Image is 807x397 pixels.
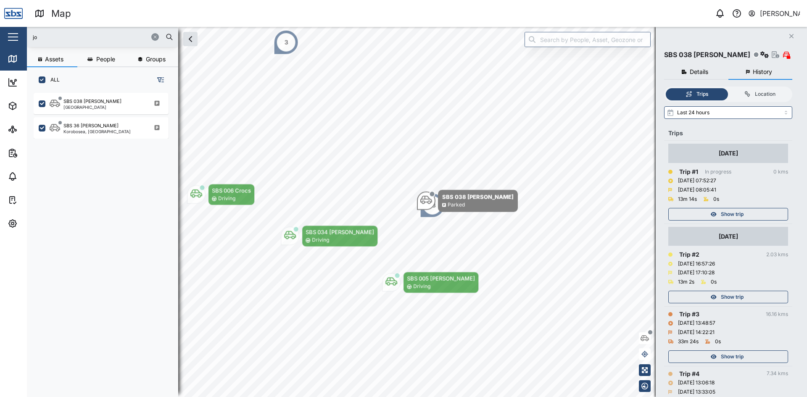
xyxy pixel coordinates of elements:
div: Driving [413,283,430,291]
div: Map marker [187,184,255,205]
button: Show trip [668,291,788,303]
div: SBS 006 Crocs [212,187,251,195]
input: Search by People, Asset, Geozone or Place [525,32,651,47]
button: Show trip [668,350,788,363]
div: Map [51,6,71,21]
div: 13m 2s [678,278,694,286]
img: Main Logo [4,4,23,23]
div: grid [34,90,178,390]
button: Show trip [668,208,788,221]
div: [DATE] 13:48:57 [678,319,715,327]
span: Show trip [721,351,744,363]
div: [DATE] 13:06:18 [678,379,715,387]
div: 0 kms [773,168,788,176]
div: [PERSON_NAME] [760,8,800,19]
div: Reports [22,148,50,158]
div: Driving [218,195,235,203]
label: ALL [45,76,60,83]
div: SBS 038 [PERSON_NAME] [442,193,514,201]
div: 13m 14s [678,195,697,203]
div: [DATE] 14:22:21 [678,329,715,337]
span: Show trip [721,208,744,220]
div: Driving [312,237,329,245]
input: Search assets or drivers [32,31,173,43]
div: Trips [668,129,788,138]
div: Parked [448,201,465,209]
div: [DATE] [719,232,738,241]
input: Select range [664,106,792,119]
div: Trip # 4 [679,369,699,379]
div: [DATE] 16:57:26 [678,260,715,268]
div: 0s [711,278,717,286]
div: 7.34 kms [767,370,788,378]
button: [PERSON_NAME] [748,8,800,19]
div: Location [755,90,775,98]
div: 3 [284,38,288,47]
span: Show trip [721,291,744,303]
span: Groups [146,56,166,62]
div: In progress [705,168,731,176]
div: [DATE] 07:52:27 [678,177,716,185]
div: SBS 038 [PERSON_NAME] [63,98,121,105]
div: 2.03 kms [766,251,788,259]
div: Dashboard [22,78,60,87]
div: SBS 038 [PERSON_NAME] [664,50,750,60]
div: Map marker [382,272,479,293]
span: Assets [45,56,63,62]
div: [DATE] 08:05:41 [678,186,716,194]
div: Settings [22,219,52,228]
div: Korobosea, [GEOGRAPHIC_DATA] [63,129,131,134]
div: Trip # 1 [679,167,698,176]
div: Map marker [281,226,378,247]
div: [DATE] 17:10:28 [678,269,715,277]
div: SBS 005 [PERSON_NAME] [407,274,475,283]
div: Map marker [274,30,299,55]
div: Map marker [420,193,445,218]
div: Map [22,54,41,63]
div: 33m 24s [678,338,699,346]
div: Alarms [22,172,48,181]
div: Assets [22,101,48,110]
div: [GEOGRAPHIC_DATA] [63,105,121,109]
div: Trip # 2 [679,250,699,259]
div: SBS 034 [PERSON_NAME] [306,228,374,237]
div: Map marker [417,190,518,212]
div: 0s [713,195,719,203]
div: [DATE] 13:33:05 [678,388,715,396]
div: Sites [22,125,42,134]
canvas: Map [27,27,807,397]
div: Trip # 3 [679,310,699,319]
span: Details [690,69,708,75]
div: SBS 36 [PERSON_NAME] [63,122,119,129]
div: [DATE] [719,149,738,158]
div: Trips [696,90,708,98]
div: Tasks [22,195,45,205]
span: People [96,56,115,62]
div: 0s [715,338,721,346]
span: History [753,69,772,75]
div: 16.16 kms [766,310,788,318]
